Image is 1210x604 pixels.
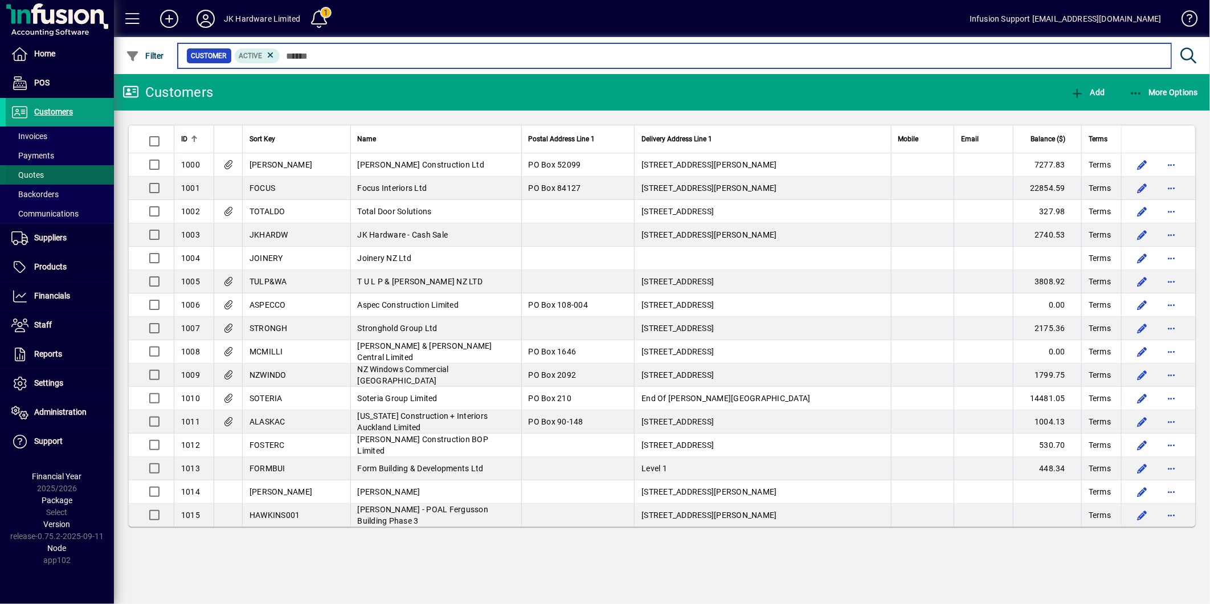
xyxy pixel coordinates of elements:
[1089,393,1111,404] span: Terms
[1013,410,1081,434] td: 1004.13
[6,398,114,427] a: Administration
[1013,434,1081,457] td: 530.70
[1163,272,1181,291] button: More options
[898,133,919,145] span: Mobile
[181,300,200,309] span: 1006
[1013,153,1081,177] td: 7277.83
[11,151,54,160] span: Payments
[6,282,114,311] a: Financials
[181,511,200,520] span: 1015
[1013,177,1081,200] td: 22854.59
[1129,88,1199,97] span: More Options
[641,207,714,216] span: [STREET_ADDRESS]
[1013,317,1081,340] td: 2175.36
[1163,319,1181,337] button: More options
[181,160,200,169] span: 1000
[181,230,200,239] span: 1003
[529,394,572,403] span: PO Box 210
[250,207,285,216] span: TOTALDO
[1133,459,1151,478] button: Edit
[250,347,283,356] span: MCMILLI
[1013,364,1081,387] td: 1799.75
[34,378,63,387] span: Settings
[1133,413,1151,431] button: Edit
[1013,340,1081,364] td: 0.00
[181,394,200,403] span: 1010
[1163,249,1181,267] button: More options
[181,254,200,263] span: 1004
[191,50,227,62] span: Customer
[34,107,73,116] span: Customers
[1126,82,1201,103] button: More Options
[1163,366,1181,384] button: More options
[34,233,67,242] span: Suppliers
[1089,346,1111,357] span: Terms
[34,78,50,87] span: POS
[6,185,114,204] a: Backorders
[6,253,114,281] a: Products
[235,48,280,63] mat-chip: Activation Status: Active
[34,320,52,329] span: Staff
[358,133,377,145] span: Name
[1031,133,1065,145] span: Balance ($)
[1089,486,1111,497] span: Terms
[641,511,776,520] span: [STREET_ADDRESS][PERSON_NAME]
[181,464,200,473] span: 1013
[42,496,72,505] span: Package
[1089,323,1111,334] span: Terms
[1133,296,1151,314] button: Edit
[1133,179,1151,197] button: Edit
[1133,436,1151,454] button: Edit
[529,160,581,169] span: PO Box 52099
[11,170,44,179] span: Quotes
[1163,413,1181,431] button: More options
[181,277,200,286] span: 1005
[1163,296,1181,314] button: More options
[181,347,200,356] span: 1008
[250,230,288,239] span: JKHARDW
[358,183,427,193] span: Focus Interiors Ltd
[181,487,200,496] span: 1014
[34,49,55,58] span: Home
[358,324,438,333] span: Stronghold Group Ltd
[358,411,488,432] span: [US_STATE] Construction + Interiors Auckland Limited
[529,347,577,356] span: PO Box 1646
[1013,200,1081,223] td: 327.98
[358,464,484,473] span: Form Building & Developments Ltd
[1163,342,1181,361] button: More options
[529,183,581,193] span: PO Box 84127
[11,209,79,218] span: Communications
[1089,182,1111,194] span: Terms
[181,183,200,193] span: 1001
[529,370,577,379] span: PO Box 2092
[181,133,187,145] span: ID
[32,472,82,481] span: Financial Year
[1089,369,1111,381] span: Terms
[1133,226,1151,244] button: Edit
[641,417,714,426] span: [STREET_ADDRESS]
[358,487,420,496] span: [PERSON_NAME]
[898,133,947,145] div: Mobile
[44,520,71,529] span: Version
[250,370,287,379] span: NZWINDO
[358,133,514,145] div: Name
[181,324,200,333] span: 1007
[6,69,114,97] a: POS
[1089,509,1111,521] span: Terms
[358,394,438,403] span: Soteria Group Limited
[11,190,59,199] span: Backorders
[34,436,63,446] span: Support
[1163,506,1181,524] button: More options
[1133,156,1151,174] button: Edit
[970,10,1162,28] div: Infusion Support [EMAIL_ADDRESS][DOMAIN_NAME]
[250,394,283,403] span: SOTERIA
[224,10,300,28] div: JK Hardware Limited
[6,204,114,223] a: Communications
[961,133,1006,145] div: Email
[34,407,87,417] span: Administration
[181,207,200,216] span: 1002
[187,9,224,29] button: Profile
[358,505,489,525] span: [PERSON_NAME] - POAL Fergusson Building Phase 3
[1089,276,1111,287] span: Terms
[641,160,776,169] span: [STREET_ADDRESS][PERSON_NAME]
